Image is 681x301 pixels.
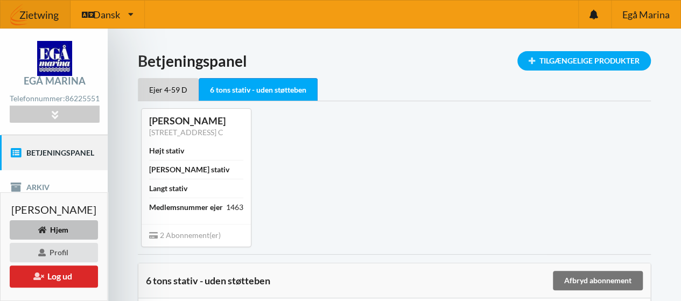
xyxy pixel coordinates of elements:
[149,183,187,194] div: Langt stativ
[146,275,551,286] div: 6 tons stativ - uden støtteben
[10,243,98,262] div: Profil
[10,92,99,106] div: Telefonnummer:
[149,128,223,137] a: [STREET_ADDRESS] C
[149,230,221,240] span: 2 Abonnement(er)
[138,78,199,101] div: Ejer 4-59 D
[622,10,669,19] span: Egå Marina
[149,115,243,127] div: [PERSON_NAME]
[24,76,86,86] div: Egå Marina
[93,10,120,19] span: Dansk
[11,204,96,215] span: [PERSON_NAME]
[553,271,643,290] div: Afbryd abonnement
[149,164,229,175] div: [PERSON_NAME] stativ
[517,51,651,71] div: Tilgængelige Produkter
[138,51,651,71] h1: Betjeningspanel
[37,41,72,76] img: logo
[149,145,184,156] div: Højt stativ
[149,202,223,213] div: Medlemsnummer ejer
[10,220,98,240] div: Hjem
[10,265,98,288] button: Log ud
[226,202,243,213] div: 1463
[65,94,100,103] strong: 86225551
[199,78,318,101] div: 6 tons stativ - uden støtteben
